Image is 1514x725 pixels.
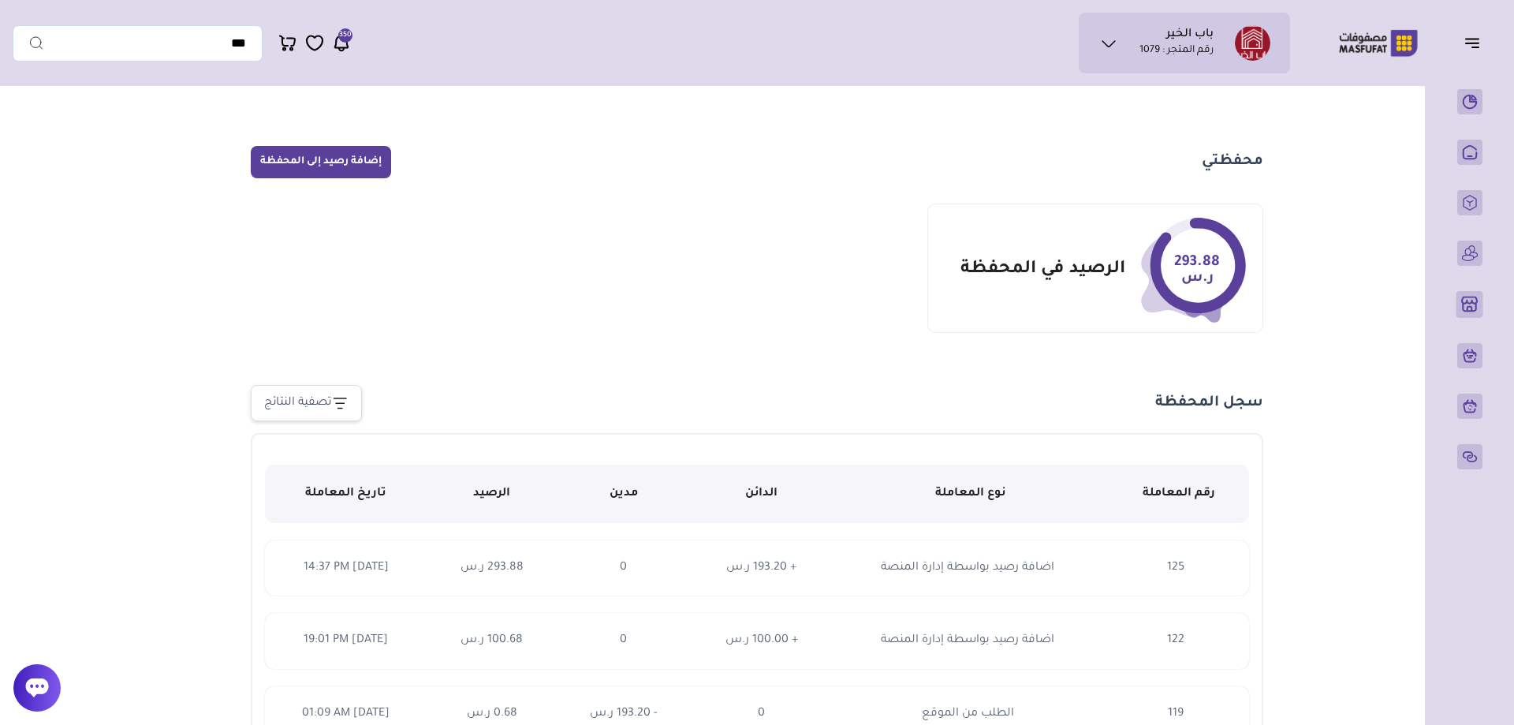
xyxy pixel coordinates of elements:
button: إضافة رصيد إلى المحفظة [251,146,391,178]
span: 125 [1167,562,1184,574]
th: مدين [557,465,690,523]
h1: محفظتي [1202,152,1263,171]
h1: سجل المحفظة [1155,394,1263,413]
span: 0 [620,562,627,574]
th: رقم المعاملة [1109,465,1249,523]
span: - 193.20 ر.س [590,708,657,720]
span: 0 [620,634,627,647]
p: رقم المتجر : 1079 [1139,43,1214,59]
span: 122 [1167,634,1184,647]
span: 0 [758,708,765,720]
div: تصفية النتائج [264,394,332,413]
h1: باب الخير [1166,28,1214,43]
span: [DATE] 01:09 AM [302,708,390,720]
th: تاريخ المعاملة [265,465,427,523]
a: 350 [332,33,351,53]
iframe: Webchat Widget [1423,634,1494,705]
span: الطلب من الموقع [922,708,1014,720]
span: + 100.00 ر.س [725,634,798,647]
th: الدائن [690,465,833,523]
img: باب الخير [1235,25,1270,61]
span: [DATE] 19:01 PM [304,634,388,647]
span: 293.88 ر.س [461,562,524,574]
th: نوع المعاملة [833,465,1109,523]
span: + 193.20 ر.س [726,562,796,574]
th: الرصيد [427,465,557,523]
span: 119 [1168,708,1184,720]
p: الرصيد في المحفظة [960,259,1125,282]
span: اضافة رصيد بواسطة إدارة المنصة [881,634,1054,647]
span: 350 [339,28,352,43]
span: [DATE] 14:37 PM [304,562,389,574]
img: Logo [1328,28,1429,58]
span: 0.68 ر.س [467,708,517,720]
span: اضافة رصيد بواسطة إدارة المنصة [881,562,1054,574]
span: 100.68 ر.س [461,634,523,647]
